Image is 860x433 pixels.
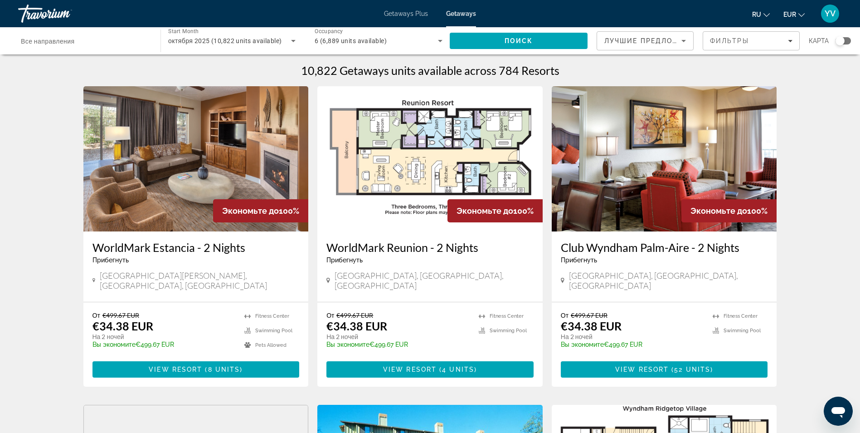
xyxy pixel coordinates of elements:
[783,11,796,18] span: EUR
[825,9,836,18] span: YV
[724,313,758,319] span: Fitness Center
[561,319,622,333] p: €34.38 EUR
[752,8,770,21] button: Change language
[21,38,75,45] span: Все направления
[326,319,387,333] p: €34.38 EUR
[92,319,153,333] p: €34.38 EUR
[457,206,513,216] span: Экономьте до
[202,366,243,373] span: ( )
[102,311,139,319] span: €499.67 EUR
[21,36,149,47] input: Select destination
[450,33,588,49] button: Search
[92,341,236,348] p: €499.67 EUR
[446,10,476,17] a: Getaways
[674,366,710,373] span: 52 units
[336,311,373,319] span: €499.67 EUR
[490,313,524,319] span: Fitness Center
[83,86,309,231] img: WorldMark Estancia - 2 Nights
[561,341,604,348] span: Вы экономите
[710,37,749,44] span: Фильтры
[818,4,842,23] button: User Menu
[326,361,534,378] button: View Resort(4 units)
[326,241,534,254] a: WorldMark Reunion - 2 Nights
[92,241,300,254] a: WorldMark Estancia - 2 Nights
[703,31,800,50] button: Filters
[604,37,701,44] span: Лучшие предложения
[326,341,369,348] span: Вы экономите
[561,341,704,348] p: €499.67 EUR
[100,271,299,290] span: [GEOGRAPHIC_DATA][PERSON_NAME], [GEOGRAPHIC_DATA], [GEOGRAPHIC_DATA]
[442,366,474,373] span: 4 units
[561,241,768,254] a: Club Wyndham Palm-Aire - 2 Nights
[208,366,240,373] span: 8 units
[724,328,761,334] span: Swimming Pool
[168,28,199,34] span: Start Month
[615,366,669,373] span: View Resort
[681,199,777,222] div: 100%
[505,37,533,44] span: Поиск
[669,366,713,373] span: ( )
[326,256,363,264] span: Прибегнуть
[690,206,747,216] span: Экономьте до
[783,8,805,21] button: Change currency
[561,311,568,319] span: От
[490,328,527,334] span: Swimming Pool
[315,37,387,44] span: 6 (6,889 units available)
[213,199,308,222] div: 100%
[255,313,289,319] span: Fitness Center
[604,35,686,46] mat-select: Sort by
[569,271,768,290] span: [GEOGRAPHIC_DATA], [GEOGRAPHIC_DATA], [GEOGRAPHIC_DATA]
[752,11,761,18] span: ru
[326,341,470,348] p: €499.67 EUR
[18,2,109,25] a: Travorium
[809,34,829,47] span: карта
[437,366,477,373] span: ( )
[571,311,607,319] span: €499.67 EUR
[255,328,292,334] span: Swimming Pool
[149,366,202,373] span: View Resort
[315,28,343,34] span: Occupancy
[561,333,704,341] p: На 2 ночей
[92,361,300,378] button: View Resort(8 units)
[447,199,543,222] div: 100%
[317,86,543,231] img: WorldMark Reunion - 2 Nights
[326,311,334,319] span: От
[92,333,236,341] p: На 2 ночей
[326,333,470,341] p: На 2 ночей
[383,366,437,373] span: View Resort
[92,256,129,264] span: Прибегнуть
[552,86,777,231] img: Club Wyndham Palm-Aire - 2 Nights
[168,37,282,44] span: октября 2025 (10,822 units available)
[561,256,597,264] span: Прибегнуть
[222,206,279,216] span: Экономьте до
[561,361,768,378] button: View Resort(52 units)
[301,64,559,77] h1: 10,822 Getaways units available across 784 Resorts
[92,341,136,348] span: Вы экономите
[92,311,100,319] span: От
[255,342,287,348] span: Pets Allowed
[384,10,428,17] a: Getaways Plus
[824,397,853,426] iframe: Schaltfläche zum Öffnen des Messaging-Fensters
[335,271,534,290] span: [GEOGRAPHIC_DATA], [GEOGRAPHIC_DATA], [GEOGRAPHIC_DATA]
